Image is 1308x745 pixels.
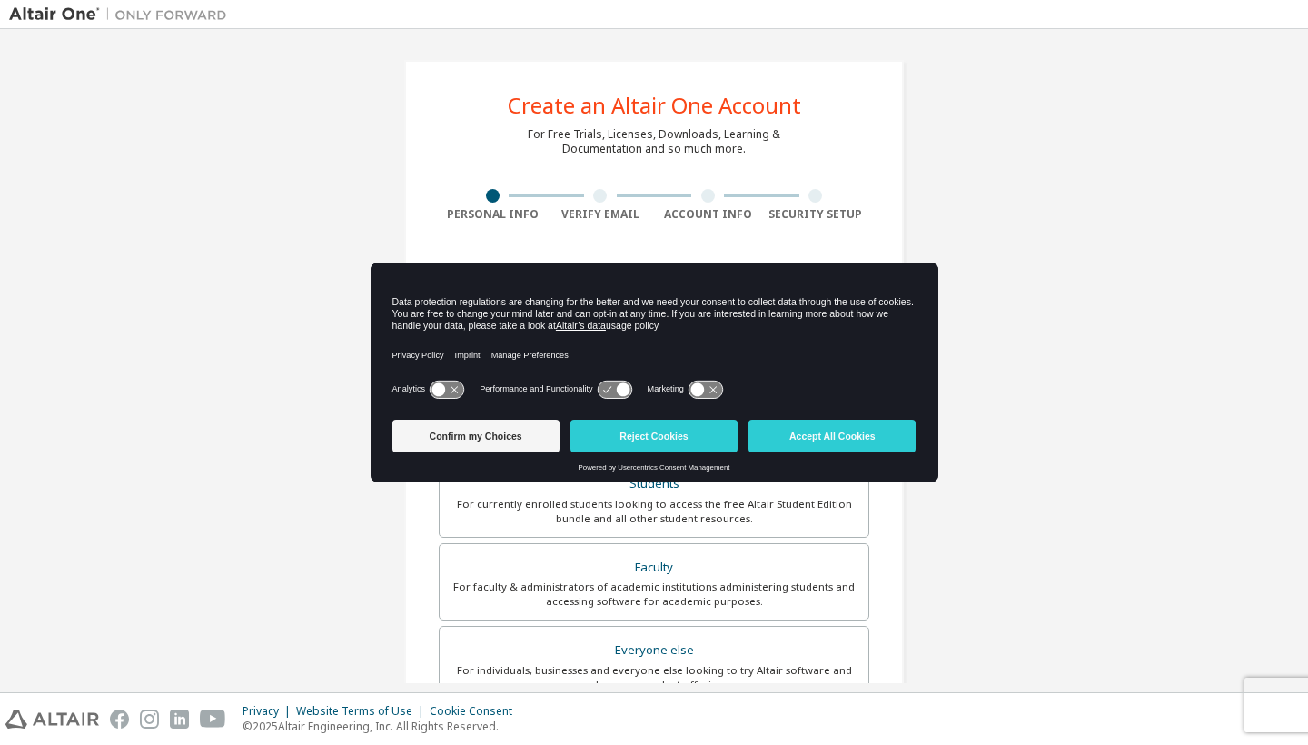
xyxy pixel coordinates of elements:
[762,207,870,222] div: Security Setup
[547,207,655,222] div: Verify Email
[451,497,857,526] div: For currently enrolled students looking to access the free Altair Student Edition bundle and all ...
[170,710,189,729] img: linkedin.svg
[9,5,236,24] img: Altair One
[296,704,430,719] div: Website Terms of Use
[430,704,523,719] div: Cookie Consent
[451,638,857,663] div: Everyone else
[451,580,857,609] div: For faculty & administrators of academic institutions administering students and accessing softwa...
[654,207,762,222] div: Account Info
[451,555,857,581] div: Faculty
[243,719,523,734] p: © 2025 Altair Engineering, Inc. All Rights Reserved.
[200,710,226,729] img: youtube.svg
[528,127,780,156] div: For Free Trials, Licenses, Downloads, Learning & Documentation and so much more.
[451,472,857,497] div: Students
[5,710,99,729] img: altair_logo.svg
[140,710,159,729] img: instagram.svg
[243,704,296,719] div: Privacy
[110,710,129,729] img: facebook.svg
[508,94,801,116] div: Create an Altair One Account
[439,207,547,222] div: Personal Info
[451,663,857,692] div: For individuals, businesses and everyone else looking to try Altair software and explore our prod...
